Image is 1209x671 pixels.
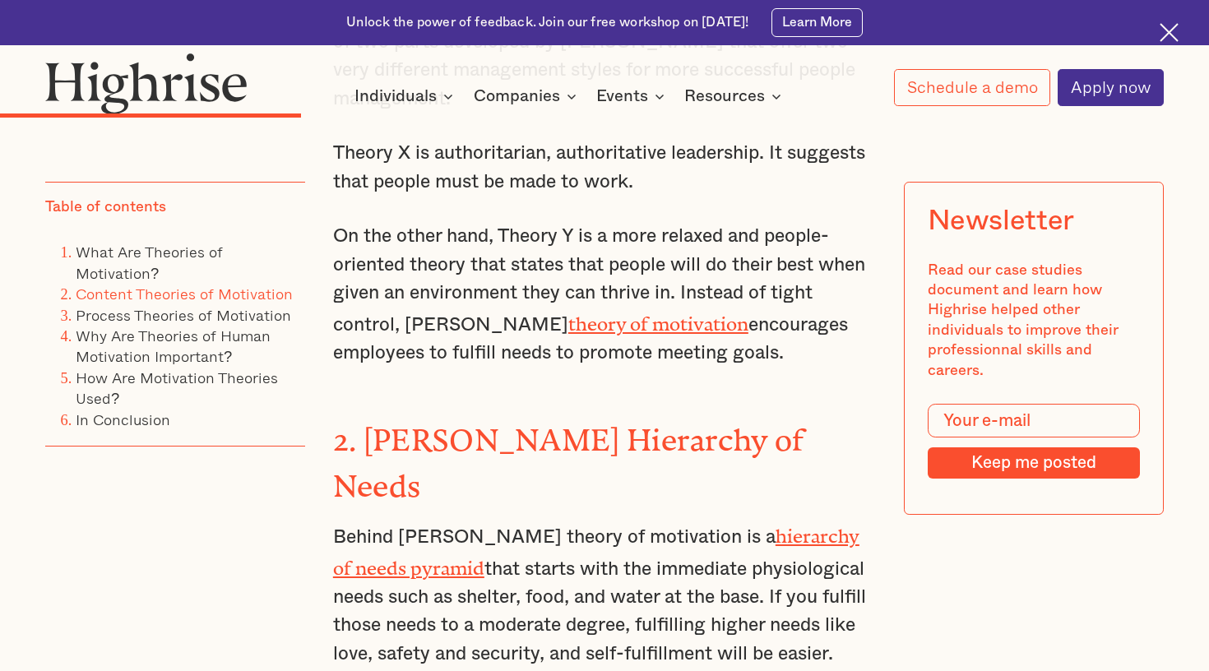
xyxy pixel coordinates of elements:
a: Why Are Theories of Human Motivation Important? [76,324,271,368]
a: How Are Motivation Theories Used? [76,366,278,410]
strong: 2. [PERSON_NAME] Hierarchy of Needs [333,423,804,488]
div: Read our case studies document and learn how Highrise helped other individuals to improve their p... [928,261,1141,382]
a: Apply now [1058,69,1164,106]
a: theory of motivation [568,313,748,326]
div: Resources [684,86,786,106]
div: Companies [474,86,560,106]
p: On the other hand, Theory Y is a more relaxed and people-oriented theory that states that people ... [333,222,876,367]
p: Theory X is authoritarian, authoritative leadership. It suggests that people must be made to work. [333,139,876,196]
div: Table of contents [45,197,166,217]
div: Individuals [354,86,458,106]
a: In Conclusion [76,408,170,431]
input: Keep me posted [928,447,1141,479]
a: hierarchy of needs pyramid [333,525,859,569]
a: What Are Theories of Motivation? [76,240,223,284]
div: Events [596,86,648,106]
img: Highrise logo [45,53,248,113]
div: Companies [474,86,581,106]
div: Resources [684,86,765,106]
img: Cross icon [1160,23,1179,42]
a: Learn More [771,8,863,37]
a: Process Theories of Motivation [76,303,291,326]
a: Schedule a demo [894,69,1050,106]
div: Newsletter [928,205,1075,238]
form: Modal Form [928,404,1141,479]
a: Content Theories of Motivation [76,282,293,305]
div: Events [596,86,669,106]
div: Individuals [354,86,437,106]
input: Your e-mail [928,404,1141,437]
div: Unlock the power of feedback. Join our free workshop on [DATE]! [346,14,748,32]
p: Behind [PERSON_NAME] theory of motivation is a that starts with the immediate physiological needs... [333,520,876,668]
